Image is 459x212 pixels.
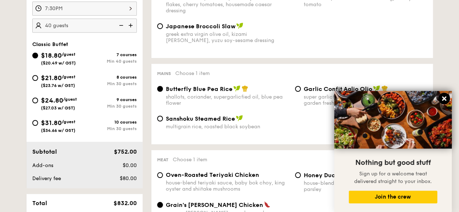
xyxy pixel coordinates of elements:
span: Choose 1 item [175,70,210,76]
input: Honey Duo Mustard Chickenhouse-blend mustard, maple soy baked potato, parsley [295,172,301,178]
img: icon-vegan.f8ff3823.svg [233,85,241,92]
span: Subtotal [32,148,57,155]
span: /guest [62,119,75,124]
img: icon-vegan.f8ff3823.svg [236,22,243,29]
button: Join the crew [349,191,437,203]
img: icon-vegan.f8ff3823.svg [236,115,243,121]
input: $21.80/guest($23.76 w/ GST)8 coursesMin 30 guests [32,75,38,81]
span: Nothing but good stuff [355,158,431,167]
span: Butterfly Blue Pea Rice [166,86,233,92]
img: DSC07876-Edit02-Large.jpeg [334,91,452,149]
span: $752.00 [114,148,136,155]
div: Min 30 guests [85,81,137,86]
span: $80.00 [119,175,136,182]
span: Add-ons [32,162,53,169]
div: house-blend teriyaki sauce, baby bok choy, king oyster and shiitake mushrooms [166,180,289,192]
span: Sanshoku Steamed Rice [166,115,235,122]
div: multigrain rice, roasted black soybean [166,124,289,130]
input: Number of guests [32,18,137,33]
span: ($34.66 w/ GST) [41,128,75,133]
input: Japanese Broccoli Slawgreek extra virgin olive oil, kizami [PERSON_NAME], yuzu soy-sesame dressing [157,23,163,29]
span: Japanese Broccoli Slaw [166,23,235,30]
div: 8 courses [85,75,137,80]
div: shallots, coriander, supergarlicfied oil, blue pea flower [166,94,289,106]
div: greek extra virgin olive oil, kizami [PERSON_NAME], yuzu soy-sesame dressing [166,31,289,43]
span: ($23.76 w/ GST) [41,83,75,88]
span: $21.80 [41,74,62,82]
input: Oven-Roasted Teriyaki Chickenhouse-blend teriyaki sauce, baby bok choy, king oyster and shiitake ... [157,172,163,178]
span: $24.80 [41,96,63,104]
span: ($20.49 w/ GST) [41,61,76,66]
div: 10 courses [85,120,137,125]
img: icon-spicy.37a8142b.svg [264,201,270,208]
button: Close [438,93,450,104]
input: Sanshoku Steamed Ricemultigrain rice, roasted black soybean [157,116,163,121]
span: ($27.03 w/ GST) [41,105,75,111]
span: Choose 1 item [173,157,207,163]
div: 9 courses [85,97,137,102]
input: $18.80/guest($20.49 w/ GST)7 coursesMin 40 guests [32,53,38,58]
img: icon-vegan.f8ff3823.svg [373,85,380,92]
input: Garlic Confit Aglio Oliosuper garlicfied oil, slow baked cherry tomatoes, garden fresh thyme [295,86,301,92]
div: Min 30 guests [85,104,137,109]
span: $18.80 [41,51,62,59]
img: icon-chef-hat.a58ddaea.svg [381,85,388,92]
span: /guest [62,74,75,79]
span: Meat [157,157,168,162]
span: $832.00 [113,200,136,207]
span: Garlic Confit Aglio Olio [304,86,372,92]
span: Grain's [PERSON_NAME] Chicken [166,201,263,208]
span: Total [32,200,47,207]
div: house-blend mustard, maple soy baked potato, parsley [304,180,427,192]
img: icon-reduce.1d2dbef1.svg [115,18,126,32]
input: Grain's [PERSON_NAME] Chickennyonya [PERSON_NAME], masala powder, lemongrass [157,202,163,208]
span: Sign up for a welcome treat delivered straight to your inbox. [354,171,432,184]
input: $31.80/guest($34.66 w/ GST)10 coursesMin 30 guests [32,120,38,126]
div: Min 40 guests [85,59,137,64]
input: Event time [32,1,137,16]
span: /guest [63,97,77,102]
span: Oven-Roasted Teriyaki Chicken [166,171,259,178]
span: Mains [157,71,171,76]
input: $24.80/guest($27.03 w/ GST)9 coursesMin 30 guests [32,97,38,103]
div: 7 courses [85,52,137,57]
img: icon-chef-hat.a58ddaea.svg [242,85,248,92]
span: Honey Duo Mustard Chicken [304,172,386,179]
span: Classic Buffet [32,41,68,47]
div: Min 30 guests [85,126,137,131]
img: icon-add.58712e84.svg [126,18,137,32]
span: /guest [62,52,75,57]
div: super garlicfied oil, slow baked cherry tomatoes, garden fresh thyme [304,94,427,106]
span: Delivery fee [32,175,61,182]
span: $0.00 [122,162,136,169]
span: $31.80 [41,119,62,127]
input: Butterfly Blue Pea Riceshallots, coriander, supergarlicfied oil, blue pea flower [157,86,163,92]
